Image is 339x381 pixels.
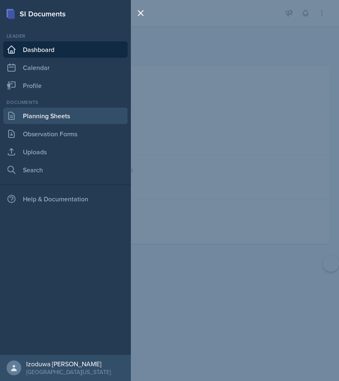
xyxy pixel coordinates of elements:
a: Observation Forms [3,126,128,142]
div: [GEOGRAPHIC_DATA][US_STATE] [26,368,111,376]
a: Calendar [3,59,128,76]
div: Leader [3,32,128,40]
div: Help & Documentation [3,191,128,207]
a: Profile [3,77,128,94]
a: Planning Sheets [3,108,128,124]
a: Uploads [3,144,128,160]
a: Dashboard [3,41,128,58]
a: Search [3,162,128,178]
div: Documents [3,99,128,106]
div: Izoduwa [PERSON_NAME] [26,360,111,368]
